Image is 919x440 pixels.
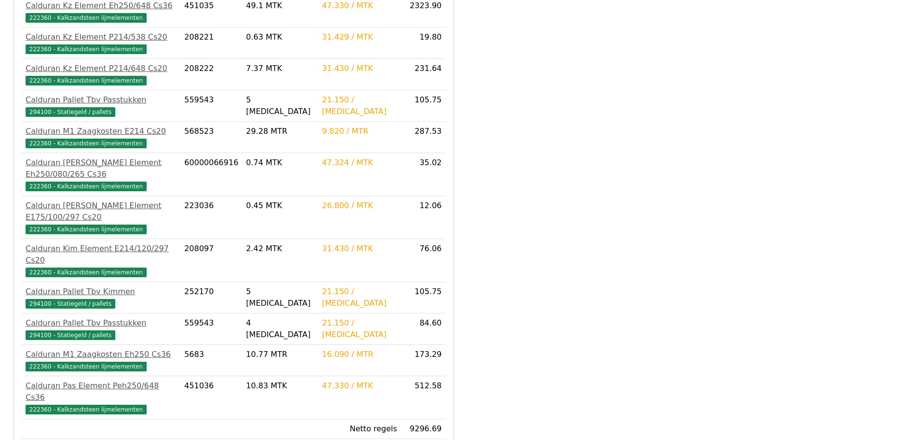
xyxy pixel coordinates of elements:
td: 35.02 [401,153,445,196]
td: 568523 [180,122,242,153]
div: 47.324 / MTK [322,157,398,169]
div: 26.800 / MTK [322,200,398,212]
span: 222360 - Kalkzandsteen lijmelementen [26,76,147,85]
div: 21.150 / [MEDICAL_DATA] [322,317,398,341]
a: Calduran Kz Element P214/648 Cs20222360 - Kalkzandsteen lijmelementen [26,63,177,86]
div: 31.430 / MTK [322,63,398,74]
a: Calduran Pallet Tbv Kimmen294100 - Statiegeld / pallets [26,286,177,309]
div: 4 [MEDICAL_DATA] [246,317,314,341]
a: Calduran [PERSON_NAME] Element Eh250/080/265 Cs36222360 - Kalkzandsteen lijmelementen [26,157,177,192]
td: 559543 [180,90,242,122]
td: Netto regels [318,419,401,439]
td: 208097 [180,239,242,282]
span: 222360 - Kalkzandsteen lijmelementen [26,225,147,234]
a: Calduran M1 Zaagkosten Eh250 Cs36222360 - Kalkzandsteen lijmelementen [26,349,177,372]
div: 9.820 / MTR [322,126,398,137]
div: Calduran [PERSON_NAME] Element Eh250/080/265 Cs36 [26,157,177,180]
div: 5 [MEDICAL_DATA] [246,94,314,117]
div: Calduran Pallet Tbv Passtukken [26,317,177,329]
td: 512.58 [401,376,445,419]
div: 21.150 / [MEDICAL_DATA] [322,286,398,309]
div: Calduran Pas Element Peh250/648 Cs36 [26,380,177,403]
a: Calduran Kim Element E214/120/297 Cs20222360 - Kalkzandsteen lijmelementen [26,243,177,278]
div: 31.430 / MTK [322,243,398,255]
div: 5 [MEDICAL_DATA] [246,286,314,309]
td: 223036 [180,196,242,239]
div: 0.74 MTK [246,157,314,169]
div: 0.45 MTK [246,200,314,212]
span: 222360 - Kalkzandsteen lijmelementen [26,362,147,371]
div: Calduran Pallet Tbv Kimmen [26,286,177,298]
div: Calduran Pallet Tbv Passtukken [26,94,177,106]
td: 208221 [180,28,242,59]
div: 47.330 / MTK [322,380,398,392]
div: 10.77 MTR [246,349,314,360]
div: Calduran M1 Zaagkosten E214 Cs20 [26,126,177,137]
td: 559543 [180,313,242,345]
td: 84.60 [401,313,445,345]
div: Calduran M1 Zaagkosten Eh250 Cs36 [26,349,177,360]
td: 76.06 [401,239,445,282]
div: Calduran [PERSON_NAME] Element E175/100/297 Cs20 [26,200,177,223]
td: 12.06 [401,196,445,239]
td: 208222 [180,59,242,90]
td: 231.64 [401,59,445,90]
td: 105.75 [401,282,445,313]
td: 252170 [180,282,242,313]
td: 19.80 [401,28,445,59]
td: 5683 [180,345,242,376]
span: 222360 - Kalkzandsteen lijmelementen [26,139,147,148]
span: 294100 - Statiegeld / pallets [26,299,115,309]
div: 0.63 MTK [246,31,314,43]
span: 222360 - Kalkzandsteen lijmelementen [26,268,147,277]
div: 29.28 MTR [246,126,314,137]
div: 10.83 MTK [246,380,314,392]
span: 222360 - Kalkzandsteen lijmelementen [26,182,147,191]
span: 222360 - Kalkzandsteen lijmelementen [26,44,147,54]
div: 7.37 MTK [246,63,314,74]
a: Calduran Kz Element P214/538 Cs20222360 - Kalkzandsteen lijmelementen [26,31,177,55]
div: Calduran Kz Element P214/648 Cs20 [26,63,177,74]
div: Calduran Kim Element E214/120/297 Cs20 [26,243,177,266]
div: 31.429 / MTK [322,31,398,43]
td: 451036 [180,376,242,419]
a: Calduran [PERSON_NAME] Element E175/100/297 Cs20222360 - Kalkzandsteen lijmelementen [26,200,177,235]
span: 222360 - Kalkzandsteen lijmelementen [26,13,147,23]
td: 60000066916 [180,153,242,196]
a: Calduran Pallet Tbv Passtukken294100 - Statiegeld / pallets [26,317,177,341]
a: Calduran Pas Element Peh250/648 Cs36222360 - Kalkzandsteen lijmelementen [26,380,177,415]
div: 21.150 / [MEDICAL_DATA] [322,94,398,117]
div: 16.090 / MTR [322,349,398,360]
td: 287.53 [401,122,445,153]
div: Calduran Kz Element P214/538 Cs20 [26,31,177,43]
td: 173.29 [401,345,445,376]
span: 294100 - Statiegeld / pallets [26,330,115,340]
span: 294100 - Statiegeld / pallets [26,107,115,117]
td: 105.75 [401,90,445,122]
a: Calduran M1 Zaagkosten E214 Cs20222360 - Kalkzandsteen lijmelementen [26,126,177,149]
div: 2.42 MTK [246,243,314,255]
a: Calduran Pallet Tbv Passtukken294100 - Statiegeld / pallets [26,94,177,117]
td: 9296.69 [401,419,445,439]
span: 222360 - Kalkzandsteen lijmelementen [26,405,147,414]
